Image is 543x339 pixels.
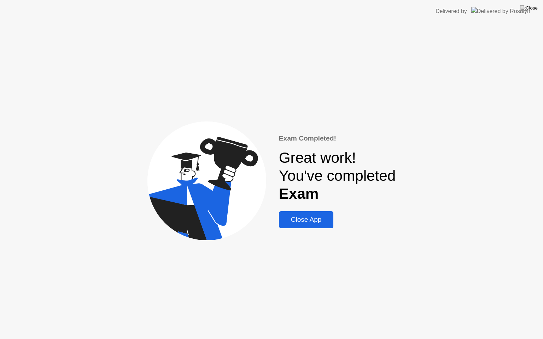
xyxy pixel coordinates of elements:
img: Delivered by Rosalyn [471,7,530,15]
div: Delivered by [436,7,467,16]
button: Close App [279,211,334,228]
div: Great work! You've completed [279,149,396,203]
b: Exam [279,185,319,202]
img: Close [520,5,538,11]
div: Exam Completed! [279,133,396,144]
div: Close App [281,216,332,224]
